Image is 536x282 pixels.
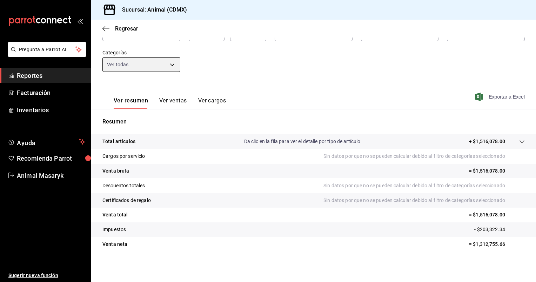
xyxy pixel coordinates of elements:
p: Venta total [102,211,128,219]
button: Regresar [102,25,138,32]
label: Categorías [102,50,180,55]
p: Sin datos por que no se pueden calcular debido al filtro de categorías seleccionado [323,182,525,189]
p: Resumen [102,117,525,126]
span: Reportes [17,71,85,80]
p: - $203,322.34 [474,226,525,233]
p: Da clic en la fila para ver el detalle por tipo de artículo [244,138,361,145]
p: Sin datos por que no se pueden calcular debido al filtro de categorías seleccionado [323,153,525,160]
a: Pregunta a Parrot AI [5,51,86,58]
p: Total artículos [102,138,135,145]
button: Pregunta a Parrot AI [8,42,86,57]
p: Venta bruta [102,167,129,175]
p: Descuentos totales [102,182,145,189]
h3: Sucursal: Animal (CDMX) [116,6,187,14]
p: Sin datos por que no se pueden calcular debido al filtro de categorías seleccionado [323,197,525,204]
span: Ver todas [107,61,128,68]
span: Inventarios [17,105,85,115]
button: open_drawer_menu [77,18,83,24]
p: + $1,516,078.00 [469,138,505,145]
p: = $1,516,078.00 [469,211,525,219]
p: Cargos por servicio [102,153,145,160]
button: Exportar a Excel [477,93,525,101]
p: Venta neta [102,241,127,248]
span: Regresar [115,25,138,32]
span: Pregunta a Parrot AI [19,46,75,53]
div: navigation tabs [114,97,226,109]
button: Ver cargos [198,97,226,109]
p: Certificados de regalo [102,197,151,204]
span: Recomienda Parrot [17,154,85,163]
p: = $1,516,078.00 [469,167,525,175]
span: Facturación [17,88,85,98]
button: Ver ventas [159,97,187,109]
span: Ayuda [17,137,76,146]
p: = $1,312,755.66 [469,241,525,248]
span: Sugerir nueva función [8,272,85,279]
p: Impuestos [102,226,126,233]
span: Animal Masaryk [17,171,85,180]
button: Ver resumen [114,97,148,109]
